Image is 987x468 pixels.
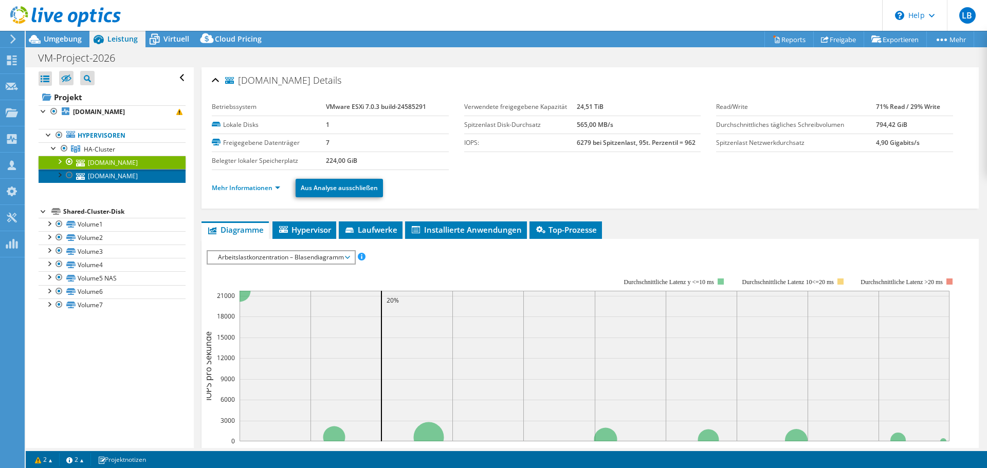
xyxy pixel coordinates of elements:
text: 9000 [221,375,235,383]
label: Betriebssystem [212,102,326,112]
b: VMware ESXi 7.0.3 build-24585291 [326,102,426,111]
a: HA-Cluster [39,142,186,156]
b: 224,00 GiB [326,156,357,165]
span: Installierte Anwendungen [410,224,522,235]
label: Lokale Disks [212,120,326,130]
text: 60% [660,446,672,455]
span: Hypervisor [278,224,331,235]
text: 0 [231,437,235,445]
a: Volume3 [39,245,186,258]
span: [DOMAIN_NAME] [225,76,310,86]
a: Exportieren [864,31,927,47]
span: Laufwerke [344,224,397,235]
span: Details [313,74,341,86]
a: Volume7 [39,298,186,312]
a: [DOMAIN_NAME] [39,156,186,169]
text: 100% [942,446,958,455]
a: Reports [764,31,814,47]
b: 4,90 Gigabits/s [876,138,920,147]
span: Virtuell [163,34,189,44]
text: 6000 [221,395,235,404]
span: HA-Cluster [84,145,115,154]
a: Volume4 [39,258,186,271]
text: 80% [801,446,814,455]
span: LB [959,7,976,24]
text: 18000 [217,312,235,321]
a: Projekt [39,89,186,105]
a: Hypervisoren [39,129,186,142]
b: 24,51 TiB [577,102,604,111]
b: 565,00 MB/s [577,120,613,129]
tspan: Durchschnittliche Latenz y <=10 ms [624,278,715,286]
h1: VM-Project-2026 [33,52,131,64]
a: 2 [28,453,60,466]
label: Freigegebene Datenträger [212,138,326,148]
label: Read/Write [716,102,876,112]
b: 794,42 GiB [876,120,907,129]
text: 21000 [217,291,235,300]
text: 3000 [221,416,235,425]
text: 12000 [217,353,235,362]
text: 20% [375,446,388,455]
label: IOPS: [464,138,577,148]
div: Shared-Cluster-Disk [63,205,186,218]
text: 20% [387,296,399,305]
a: Mehr Informationen [212,183,280,192]
span: Arbeitslastkonzentration – Blasendiagramm [213,251,349,264]
text: 90% [872,446,885,455]
a: Volume5 NAS [39,271,186,285]
a: [DOMAIN_NAME] [39,169,186,182]
text: 40% [517,446,529,455]
svg: \n [895,11,904,20]
b: 6279 bei Spitzenlast, 95t. Perzentil = 962 [577,138,696,147]
a: Volume2 [39,231,186,245]
label: Spitzenlast Netzwerkdurchsatz [716,138,876,148]
text: 30% [446,446,459,455]
a: Volume6 [39,285,186,298]
span: Umgebung [44,34,82,44]
text: 0% [235,446,244,455]
span: Leistung [107,34,138,44]
span: Top-Prozesse [535,224,597,235]
b: 1 [326,120,330,129]
b: 7 [326,138,330,147]
b: [DOMAIN_NAME] [73,107,125,116]
label: Belegter lokaler Speicherplatz [212,156,326,166]
label: Spitzenlast Disk-Durchsatz [464,120,577,130]
a: Volume1 [39,218,186,231]
text: Durchschnittliche Latenz >20 ms [861,278,943,286]
span: Cloud Pricing [215,34,262,44]
tspan: Durchschnittliche Latenz 10<=20 ms [742,278,834,286]
text: IOPS pro Sekunde [203,331,214,401]
label: Verwendete freigegebene Kapazität [464,102,577,112]
span: Diagramme [207,224,264,235]
text: 50% [589,446,601,455]
label: Durchschnittliches tägliches Schreibvolumen [716,120,876,130]
a: Projektnotizen [90,453,153,466]
a: 2 [59,453,91,466]
b: 71% Read / 29% Write [876,102,940,111]
a: Aus Analyse ausschließen [296,179,383,197]
text: 70% [730,446,743,455]
a: Mehr [926,31,974,47]
a: Freigabe [813,31,864,47]
a: [DOMAIN_NAME] [39,105,186,119]
text: 15000 [217,333,235,342]
text: 10% [304,446,317,455]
